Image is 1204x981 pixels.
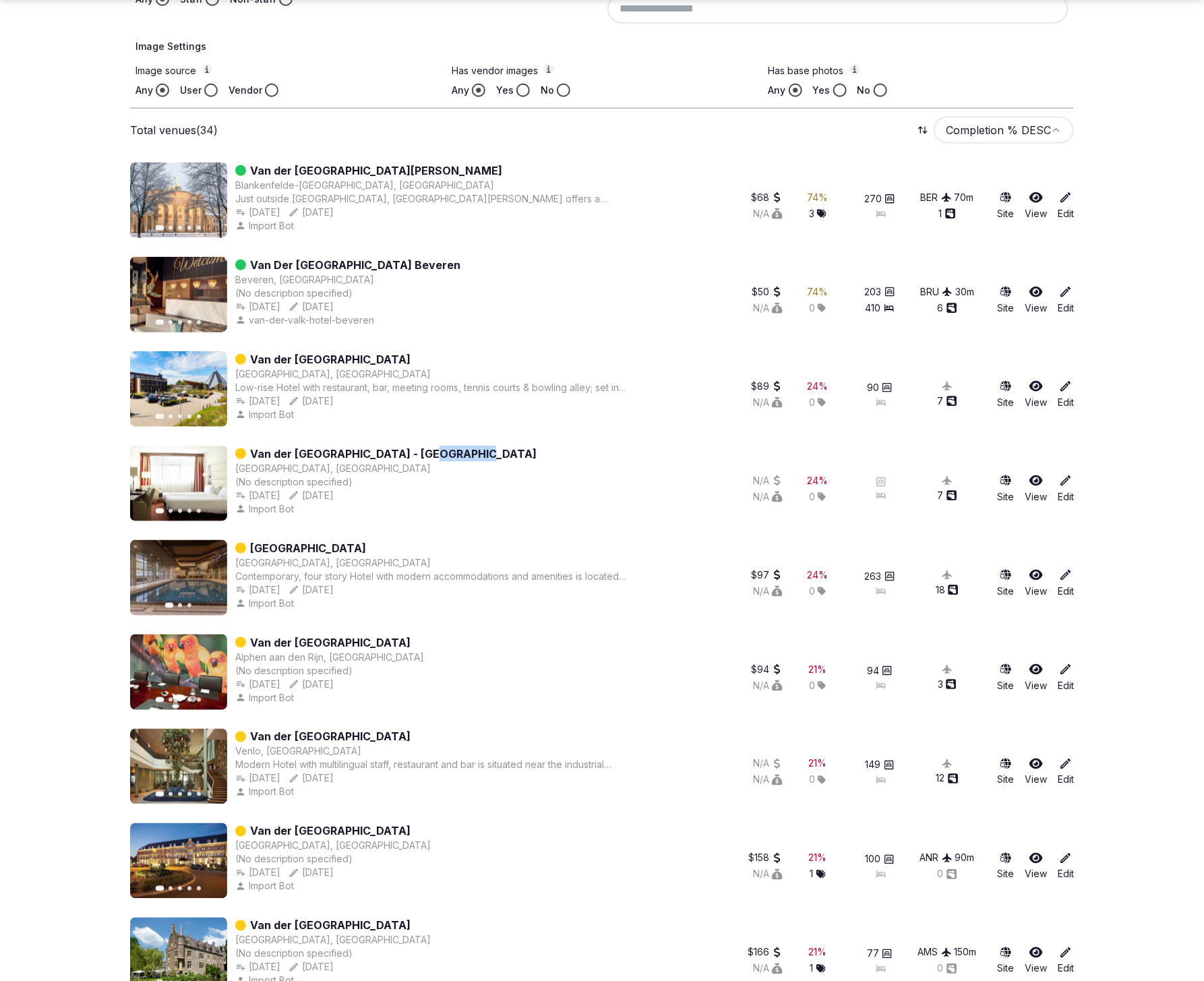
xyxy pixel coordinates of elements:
button: Go to slide 1 [156,886,164,891]
button: Go to slide 5 [197,320,201,324]
button: [GEOGRAPHIC_DATA], [GEOGRAPHIC_DATA] [235,934,431,947]
button: N/A [753,490,783,504]
button: Go to slide 5 [197,415,201,419]
a: Edit [1058,757,1074,787]
button: Go to slide 4 [187,509,191,513]
button: [GEOGRAPHIC_DATA], [GEOGRAPHIC_DATA] [235,839,431,853]
button: [DATE] [235,961,280,974]
button: N/A [753,868,783,881]
button: $94 [751,663,783,676]
button: Import Bot [235,597,297,610]
div: 7 [938,489,957,502]
button: Import Bot [235,785,297,799]
a: Site [997,568,1014,598]
button: Go to slide 1 [156,320,164,325]
span: 100 [866,853,881,866]
div: 21 % [809,663,827,676]
div: Contemporary, four story Hotel with modern accommodations and amenities is located on the freeway... [235,570,630,583]
button: 24% [808,568,829,582]
div: 3 [938,678,957,691]
button: Go to slide 4 [187,415,191,419]
span: 77 [867,947,879,961]
button: $166 [748,946,783,959]
button: Go to slide 5 [197,792,201,796]
button: Alphen aan den Rijn, [GEOGRAPHIC_DATA] [235,651,424,664]
button: Go to slide 2 [169,320,173,324]
a: Edit [1058,568,1074,598]
button: N/A [753,962,783,976]
div: [DATE] [289,866,334,880]
button: 21% [809,663,827,676]
button: Venlo, [GEOGRAPHIC_DATA] [235,745,361,759]
img: Featured image for Van der Valk Hotel Avifauna [130,634,227,710]
button: [DATE] [235,772,280,785]
button: Go to slide 3 [178,320,182,324]
div: ANR [920,852,953,865]
a: Site [997,757,1014,787]
button: Go to slide 5 [197,887,201,891]
button: $158 [748,852,783,865]
button: Go to slide 4 [187,792,191,796]
button: Import Bot [235,880,297,893]
button: Go to slide 1 [156,792,164,797]
div: 0 [938,962,957,976]
a: Site [997,946,1014,976]
button: 90m [955,852,975,865]
a: Van der [GEOGRAPHIC_DATA] [250,823,411,839]
button: [DATE] [289,961,334,974]
div: [DATE] [235,866,280,880]
div: [DATE] [235,583,280,597]
button: [DATE] [289,772,334,785]
button: Go to slide 1 [165,603,174,608]
div: (No description specified) [235,853,431,866]
div: N/A [753,679,783,692]
a: Edit [1058,663,1074,692]
div: 21 % [809,757,827,771]
a: View [1025,852,1047,881]
button: Go to slide 2 [178,603,182,607]
button: Go to slide 4 [187,887,191,891]
button: Import Bot [235,691,297,705]
a: Site [997,474,1014,504]
button: 149 [866,759,895,772]
span: 0 [809,490,815,504]
button: Go to slide 2 [169,415,173,419]
button: 94 [867,664,893,678]
button: [GEOGRAPHIC_DATA], [GEOGRAPHIC_DATA] [235,556,431,570]
a: Van der [GEOGRAPHIC_DATA] [250,729,411,745]
div: 18 [936,583,959,597]
button: Go to slide 4 [187,226,191,230]
button: Go to slide 1 [156,697,164,703]
button: Go to slide 1 [156,225,164,231]
div: 21 % [809,946,827,959]
span: 94 [867,664,879,678]
div: N/A [753,773,783,787]
button: Go to slide 3 [178,509,182,513]
button: [DATE] [235,489,280,502]
button: Go to slide 3 [178,887,182,891]
a: Edit [1058,474,1074,504]
div: 24 % [808,568,829,582]
div: [DATE] [289,489,334,502]
button: 1 [810,868,826,881]
button: Go to slide 5 [197,509,201,513]
a: Van der [GEOGRAPHIC_DATA] [250,634,411,651]
div: 21 % [809,852,827,865]
img: Featured image for Van der Valk Hotel Eindhoven [130,540,227,616]
button: [DATE] [235,678,280,691]
button: Go to slide 2 [169,698,173,702]
button: 12 [936,772,959,785]
div: (No description specified) [235,664,424,678]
